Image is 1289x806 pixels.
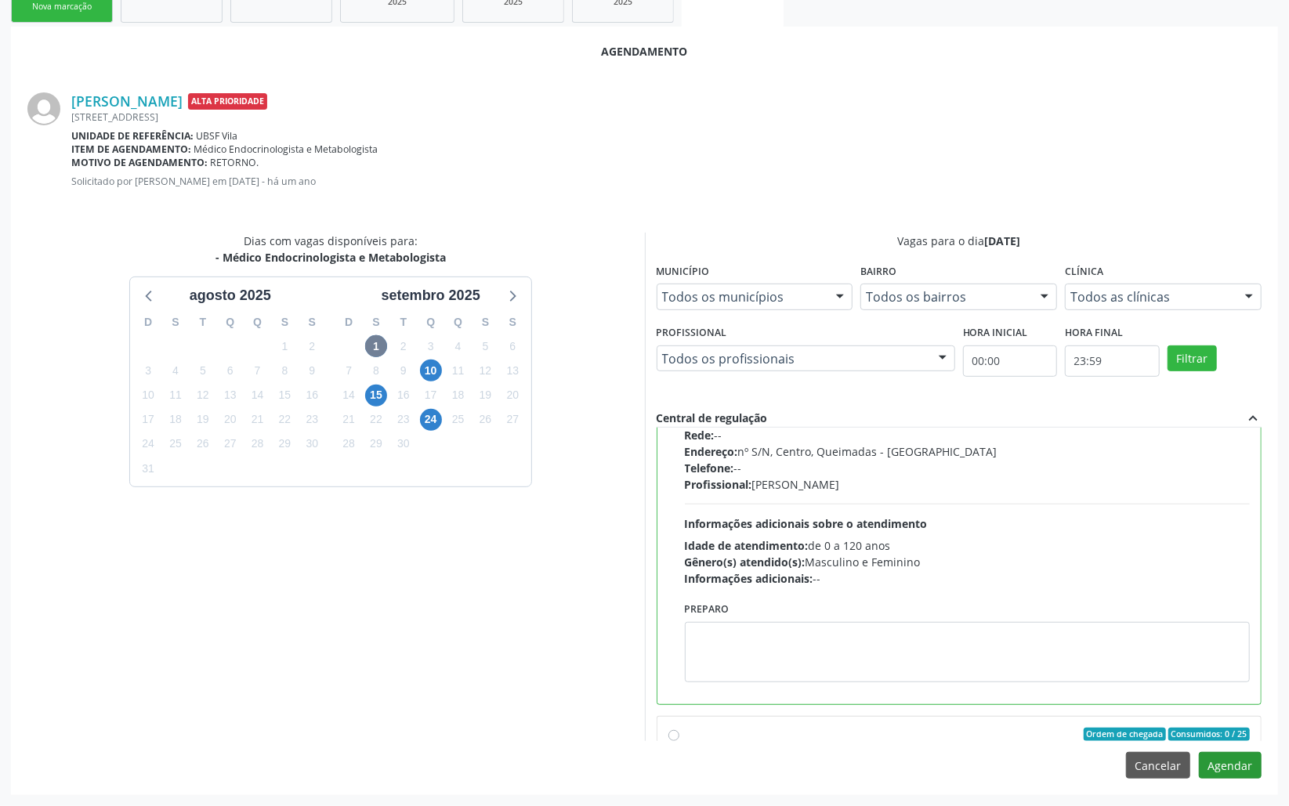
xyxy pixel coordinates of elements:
[188,93,267,110] span: Alta Prioridade
[71,175,1262,188] p: Solicitado por [PERSON_NAME] em [DATE] - há um ano
[247,360,269,381] span: quinta-feira, 7 de agosto de 2025
[137,433,159,455] span: domingo, 24 de agosto de 2025
[247,409,269,431] span: quinta-feira, 21 de agosto de 2025
[685,570,1251,587] div: --
[685,443,1251,460] div: nº S/N, Centro, Queimadas - [GEOGRAPHIC_DATA]
[375,285,487,306] div: setembro 2025
[963,345,1057,377] input: Selecione o horário
[338,360,360,381] span: domingo, 7 de setembro de 2025
[685,427,1251,443] div: --
[271,310,299,334] div: S
[215,233,446,266] div: Dias com vagas disponíveis para:
[338,433,360,455] span: domingo, 28 de setembro de 2025
[273,433,295,455] span: sexta-feira, 29 de agosto de 2025
[657,321,727,345] label: Profissional
[1168,728,1250,742] span: Consumidos: 0 / 25
[301,360,323,381] span: sábado, 9 de agosto de 2025
[685,538,809,553] span: Idade de atendimento:
[474,409,496,431] span: sexta-feira, 26 de setembro de 2025
[365,335,387,357] span: segunda-feira, 1 de setembro de 2025
[335,310,363,334] div: D
[657,410,768,427] div: Central de regulação
[1084,728,1166,742] span: Ordem de chegada
[685,598,730,622] label: Preparo
[685,460,1251,476] div: --
[1199,752,1262,779] button: Agendar
[447,360,469,381] span: quinta-feira, 11 de setembro de 2025
[662,351,923,367] span: Todos os profissionais
[662,289,821,305] span: Todos os municípios
[137,409,159,431] span: domingo, 17 de agosto de 2025
[1126,752,1190,779] button: Cancelar
[365,385,387,407] span: segunda-feira, 15 de setembro de 2025
[338,385,360,407] span: domingo, 14 de setembro de 2025
[447,335,469,357] span: quinta-feira, 4 de setembro de 2025
[165,385,186,407] span: segunda-feira, 11 de agosto de 2025
[363,310,390,334] div: S
[393,360,415,381] span: terça-feira, 9 de setembro de 2025
[963,321,1028,345] label: Hora inicial
[219,409,241,431] span: quarta-feira, 20 de agosto de 2025
[447,385,469,407] span: quinta-feira, 18 de setembro de 2025
[365,360,387,381] span: segunda-feira, 8 de setembro de 2025
[192,409,214,431] span: terça-feira, 19 de agosto de 2025
[474,360,496,381] span: sexta-feira, 12 de setembro de 2025
[420,360,442,381] span: quarta-feira, 10 de setembro de 2025
[211,156,259,169] span: RETORNO.
[685,571,813,586] span: Informações adicionais:
[1065,260,1103,284] label: Clínica
[685,477,752,492] span: Profissional:
[219,360,241,381] span: quarta-feira, 6 de agosto de 2025
[685,461,734,475] span: Telefone:
[474,385,496,407] span: sexta-feira, 19 de setembro de 2025
[192,433,214,455] span: terça-feira, 26 de agosto de 2025
[27,43,1262,60] div: Agendamento
[137,360,159,381] span: domingo, 3 de agosto de 2025
[1065,345,1159,377] input: Selecione o horário
[301,433,323,455] span: sábado, 30 de agosto de 2025
[247,433,269,455] span: quinta-feira, 28 de agosto de 2025
[685,537,1251,554] div: de 0 a 120 anos
[301,335,323,357] span: sábado, 2 de agosto de 2025
[393,409,415,431] span: terça-feira, 23 de setembro de 2025
[219,433,241,455] span: quarta-feira, 27 de agosto de 2025
[135,310,162,334] div: D
[27,92,60,125] img: img
[474,335,496,357] span: sexta-feira, 5 de setembro de 2025
[162,310,190,334] div: S
[685,476,1251,493] div: [PERSON_NAME]
[301,409,323,431] span: sábado, 23 de agosto de 2025
[23,1,101,13] div: Nova marcação
[685,554,1251,570] div: Masculino e Feminino
[71,143,191,156] b: Item de agendamento:
[501,385,523,407] span: sábado, 20 de setembro de 2025
[417,310,444,334] div: Q
[657,260,710,284] label: Município
[420,409,442,431] span: quarta-feira, 24 de setembro de 2025
[192,385,214,407] span: terça-feira, 12 de agosto de 2025
[499,310,527,334] div: S
[472,310,499,334] div: S
[273,335,295,357] span: sexta-feira, 1 de agosto de 2025
[1168,345,1217,372] button: Filtrar
[389,310,417,334] div: T
[393,385,415,407] span: terça-feira, 16 de setembro de 2025
[71,129,194,143] b: Unidade de referência:
[71,110,1262,124] div: [STREET_ADDRESS]
[501,335,523,357] span: sábado, 6 de setembro de 2025
[860,260,896,284] label: Bairro
[194,143,378,156] span: Médico Endocrinologista e Metabologista
[365,433,387,455] span: segunda-feira, 29 de setembro de 2025
[165,409,186,431] span: segunda-feira, 18 de agosto de 2025
[657,233,1262,249] div: Vagas para o dia
[183,285,277,306] div: agosto 2025
[216,310,244,334] div: Q
[301,385,323,407] span: sábado, 16 de agosto de 2025
[447,409,469,431] span: quinta-feira, 25 de setembro de 2025
[685,555,806,569] span: Gênero(s) atendido(s):
[197,129,238,143] span: UBSF Vila
[247,385,269,407] span: quinta-feira, 14 de agosto de 2025
[137,385,159,407] span: domingo, 10 de agosto de 2025
[420,385,442,407] span: quarta-feira, 17 de setembro de 2025
[192,360,214,381] span: terça-feira, 5 de agosto de 2025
